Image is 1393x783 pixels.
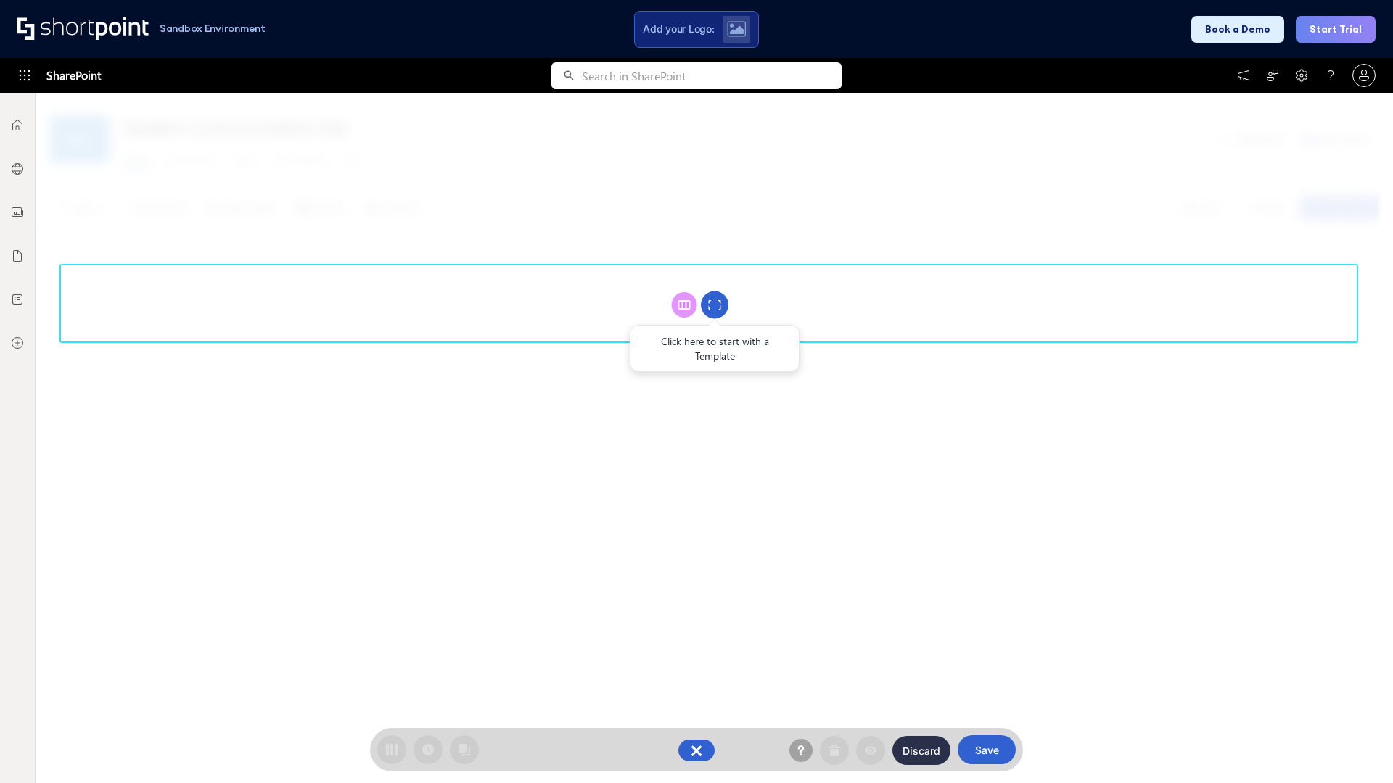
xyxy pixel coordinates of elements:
[582,62,842,89] input: Search in SharePoint
[1320,713,1393,783] iframe: Chat Widget
[1191,16,1284,43] button: Book a Demo
[727,21,746,37] img: Upload logo
[958,735,1016,764] button: Save
[46,58,101,93] span: SharePoint
[160,25,266,33] h1: Sandbox Environment
[892,736,950,765] button: Discard
[643,22,714,36] span: Add your Logo:
[1296,16,1376,43] button: Start Trial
